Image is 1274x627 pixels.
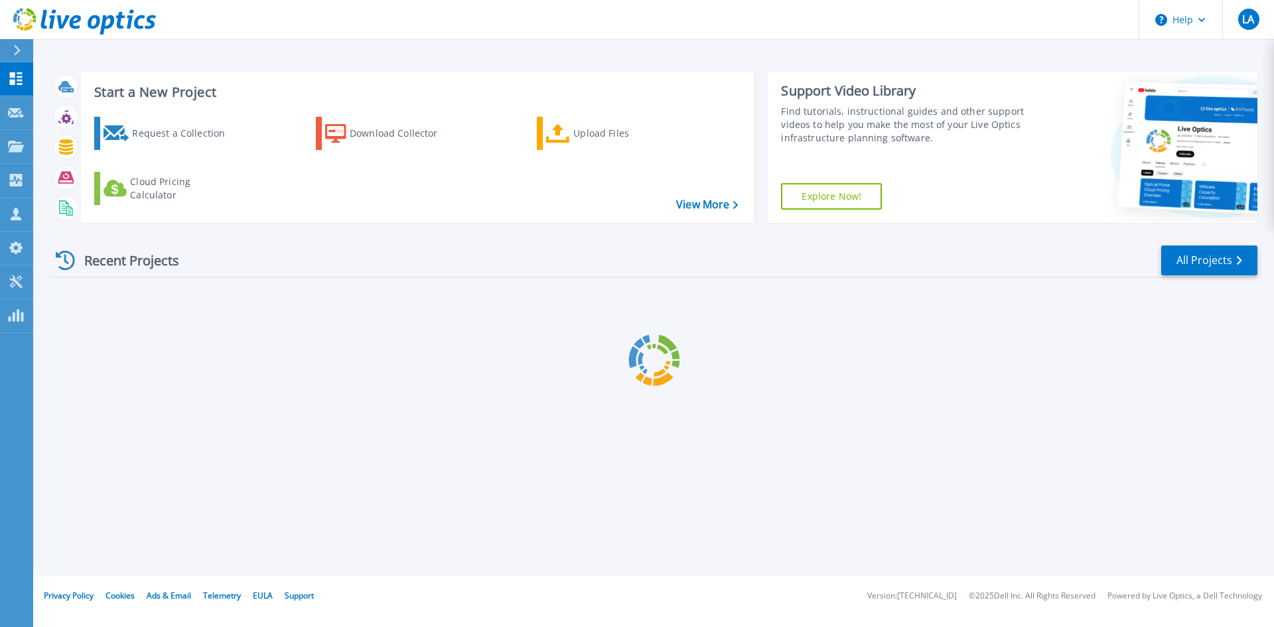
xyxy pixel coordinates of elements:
div: Find tutorials, instructional guides and other support videos to help you make the most of your L... [781,105,1030,145]
li: Version: [TECHNICAL_ID] [867,592,957,600]
a: Privacy Policy [44,590,94,601]
a: All Projects [1161,245,1257,275]
a: Download Collector [316,117,464,150]
span: LA [1242,14,1254,25]
a: Cloud Pricing Calculator [94,172,242,205]
div: Request a Collection [132,120,238,147]
div: Download Collector [350,120,456,147]
div: Recent Projects [51,244,197,277]
a: Cookies [106,590,135,601]
a: Request a Collection [94,117,242,150]
a: Upload Files [537,117,685,150]
div: Cloud Pricing Calculator [130,175,236,202]
li: © 2025 Dell Inc. All Rights Reserved [969,592,1096,600]
div: Support Video Library [781,82,1030,100]
a: View More [676,198,738,211]
li: Powered by Live Optics, a Dell Technology [1107,592,1262,600]
div: Upload Files [573,120,679,147]
h3: Start a New Project [94,85,738,100]
a: EULA [253,590,273,601]
a: Ads & Email [147,590,191,601]
a: Explore Now! [781,183,882,210]
a: Support [285,590,314,601]
a: Telemetry [203,590,241,601]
